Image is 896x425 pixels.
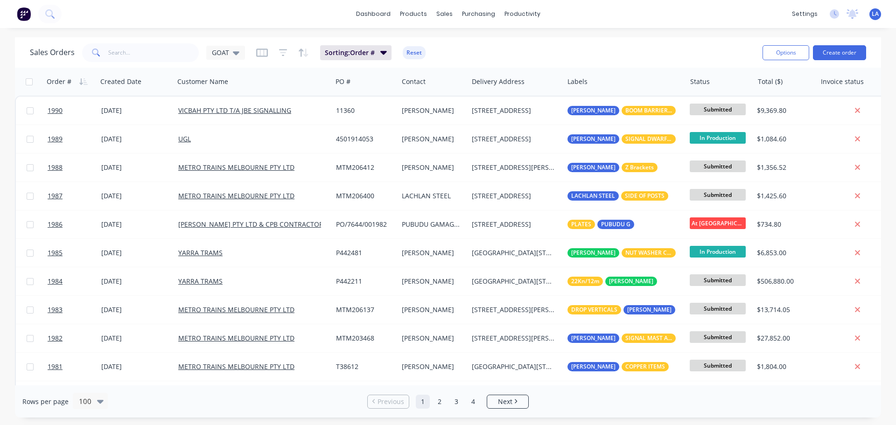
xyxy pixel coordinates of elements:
[30,48,75,57] h1: Sales Orders
[567,220,634,229] button: PLATESPUBUDU G
[100,77,141,86] div: Created Date
[395,7,432,21] div: products
[690,217,746,229] span: At [GEOGRAPHIC_DATA]
[472,191,556,201] div: [STREET_ADDRESS]
[472,134,556,144] div: [STREET_ADDRESS]
[108,43,199,62] input: Search...
[472,248,556,258] div: [GEOGRAPHIC_DATA][STREET_ADDRESS]
[402,191,461,201] div: LACHLAN STEEL
[48,334,63,343] span: 1982
[432,7,457,21] div: sales
[47,77,71,86] div: Order #
[690,160,746,172] span: Submitted
[101,191,171,201] div: [DATE]
[48,163,63,172] span: 1988
[567,277,657,286] button: 22Kn/12m[PERSON_NAME]
[567,305,715,314] button: DROP VERTICALS[PERSON_NAME]
[403,46,426,59] button: Reset
[48,305,63,314] span: 1983
[690,303,746,314] span: Submitted
[757,334,810,343] div: $27,852.00
[402,362,461,371] div: [PERSON_NAME]
[498,397,512,406] span: Next
[22,397,69,406] span: Rows per page
[627,305,672,314] span: [PERSON_NAME]
[178,106,291,115] a: VICBAH PTY LTD T/A JBE SIGNALLING
[567,77,588,86] div: Labels
[48,296,101,324] a: 1983
[48,277,63,286] span: 1984
[690,104,746,115] span: Submitted
[336,191,392,201] div: MTM206400
[758,77,783,86] div: Total ($)
[567,134,676,144] button: [PERSON_NAME]SIGNAL DWARF MASTS
[336,163,392,172] div: MTM206412
[757,277,810,286] div: $506,880.00
[336,248,392,258] div: P442481
[177,77,228,86] div: Customer Name
[472,106,556,115] div: [STREET_ADDRESS]
[757,191,810,201] div: $1,425.60
[872,10,879,18] span: LA
[336,305,392,314] div: MTM206137
[48,381,101,409] a: 1980
[625,248,672,258] span: NUT WASHER COMBINED
[571,305,617,314] span: DROP VERTICALS
[466,395,480,409] a: Page 4
[567,248,676,258] button: [PERSON_NAME]NUT WASHER COMBINED
[48,353,101,381] a: 1981
[609,277,653,286] span: [PERSON_NAME]
[690,77,710,86] div: Status
[378,397,404,406] span: Previous
[457,7,500,21] div: purchasing
[48,182,101,210] a: 1987
[48,210,101,238] a: 1986
[402,334,461,343] div: [PERSON_NAME]
[178,334,294,342] a: METRO TRAINS MELBOURNE PTY LTD
[48,134,63,144] span: 1989
[178,134,191,143] a: UGL
[178,277,223,286] a: YARRA TRAMS
[472,277,556,286] div: [GEOGRAPHIC_DATA][STREET_ADDRESS]
[487,397,528,406] a: Next page
[336,334,392,343] div: MTM203468
[757,220,810,229] div: $734.80
[757,305,810,314] div: $13,714.05
[178,362,294,371] a: METRO TRAINS MELBOURNE PTY LTD
[48,267,101,295] a: 1984
[472,305,556,314] div: [STREET_ADDRESS][PERSON_NAME]
[101,277,171,286] div: [DATE]
[625,362,665,371] span: COPPER ITEMS
[402,134,461,144] div: [PERSON_NAME]
[763,45,809,60] button: Options
[472,163,556,172] div: [STREET_ADDRESS][PERSON_NAME]
[402,77,426,86] div: Contact
[336,134,392,144] div: 4501914053
[757,134,810,144] div: $1,084.60
[813,45,866,60] button: Create order
[48,239,101,267] a: 1985
[625,163,654,172] span: Z Brackets
[48,248,63,258] span: 1985
[690,189,746,201] span: Submitted
[336,106,392,115] div: 11360
[567,163,658,172] button: [PERSON_NAME]Z Brackets
[336,220,392,229] div: PO/7644/001982
[336,277,392,286] div: P442211
[212,48,229,57] span: GOAT
[690,246,746,258] span: In Production
[571,134,616,144] span: [PERSON_NAME]
[449,395,463,409] a: Page 3
[48,324,101,352] a: 1982
[757,248,810,258] div: $6,853.00
[787,7,822,21] div: settings
[48,362,63,371] span: 1981
[625,106,672,115] span: BOOM BARRIER MAST
[402,277,461,286] div: [PERSON_NAME]
[101,106,171,115] div: [DATE]
[402,305,461,314] div: [PERSON_NAME]
[48,125,101,153] a: 1989
[178,191,294,200] a: METRO TRAINS MELBOURNE PTY LTD
[690,360,746,371] span: Submitted
[416,395,430,409] a: Page 1 is your current page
